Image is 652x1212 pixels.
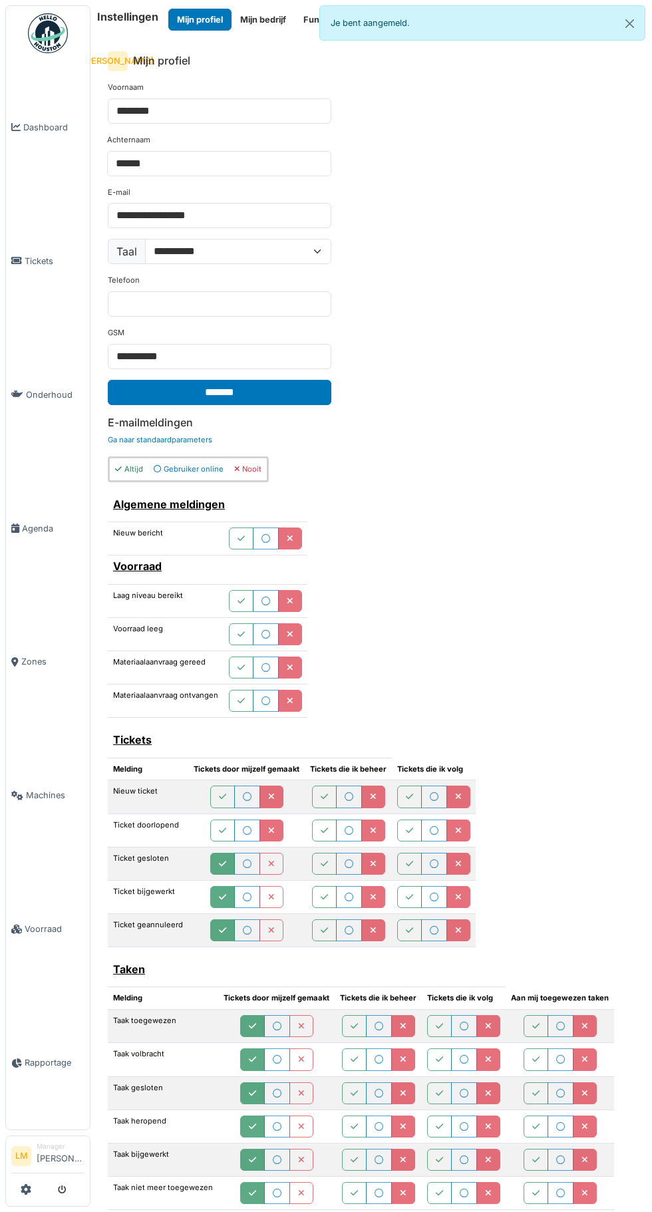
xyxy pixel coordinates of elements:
[108,847,188,880] td: Ticket gesloten
[108,758,188,780] th: Melding
[113,963,500,976] h6: Taken
[6,729,90,863] a: Machines
[26,789,84,802] span: Machines
[6,595,90,729] a: Zones
[108,880,188,913] td: Ticket bijgewerkt
[115,464,143,475] div: Altijd
[615,6,645,41] button: Close
[6,194,90,328] a: Tickets
[108,1043,218,1076] td: Taak volbracht
[22,522,84,535] span: Agenda
[108,1177,218,1210] td: Taak niet meer toegewezen
[108,82,144,93] label: Voornaam
[335,987,422,1010] th: Tickets die ik beheer
[11,1146,31,1166] li: LM
[25,255,84,267] span: Tickets
[11,1141,84,1173] a: LM Manager[PERSON_NAME]
[108,239,146,264] label: Taal
[108,1010,218,1043] td: Taak toegewezen
[21,655,84,668] span: Zones
[295,9,412,31] button: Functionele parameters
[6,328,90,462] a: Onderhoud
[37,1141,84,1151] div: Manager
[108,1076,218,1110] td: Taak gesloten
[97,11,158,23] h6: Instellingen
[113,560,302,573] h6: Voorraad
[188,758,305,780] th: Tickets door mijzelf gemaakt
[319,5,645,41] div: Je bent aangemeld.
[108,275,140,286] label: Telefoon
[113,734,387,746] h6: Tickets
[6,996,90,1130] a: Rapportage
[108,780,188,814] td: Nieuw ticket
[26,388,84,401] span: Onderhoud
[108,51,128,71] div: [PERSON_NAME]
[113,590,183,601] label: Laag niveau bereikt
[108,814,188,847] td: Ticket doorlopend
[113,623,163,635] label: Voorraad leeg
[108,187,130,198] label: E-mail
[168,9,232,31] button: Mijn profiel
[422,987,506,1010] th: Tickets die ik volg
[25,1056,84,1069] span: Rapportage
[218,987,335,1010] th: Tickets door mijzelf gemaakt
[108,327,124,339] label: GSM
[113,690,218,701] label: Materiaalaanvraag ontvangen
[108,987,218,1010] th: Melding
[113,498,302,511] h6: Algemene meldingen
[25,923,84,935] span: Voorraad
[6,862,90,996] a: Voorraad
[154,464,224,475] div: Gebruiker online
[234,464,261,475] div: Nooit
[108,435,212,444] a: Ga naar standaardparameters
[108,914,188,947] td: Ticket geannuleerd
[108,416,635,429] h6: E-mailmeldingen
[108,1143,218,1177] td: Taak bijgewerkt
[305,758,392,780] th: Tickets die ik beheer
[28,13,68,53] img: Badge_color-CXgf-gQk.svg
[37,1141,84,1170] li: [PERSON_NAME]
[113,657,206,668] label: Materiaalaanvraag gereed
[6,462,90,595] a: Agenda
[107,134,150,146] label: Achternaam
[506,987,614,1010] th: Aan mij toegewezen taken
[108,1110,218,1143] td: Taak heropend
[113,528,163,539] label: Nieuw bericht
[232,9,295,31] button: Mijn bedrijf
[392,758,476,780] th: Tickets die ik volg
[23,121,84,134] span: Dashboard
[6,61,90,194] a: Dashboard
[133,55,190,67] h6: Mijn profiel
